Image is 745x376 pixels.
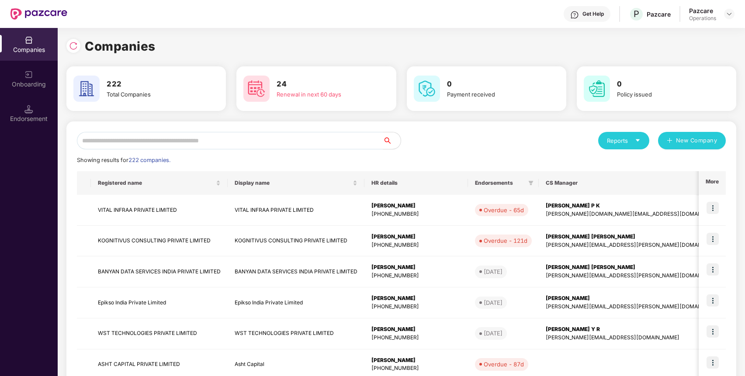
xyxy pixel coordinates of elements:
div: [PHONE_NUMBER] [371,303,461,311]
span: Display name [235,179,351,186]
div: Policy issued [617,90,712,99]
div: [PERSON_NAME] [371,325,461,334]
h3: 222 [107,79,201,90]
div: [PHONE_NUMBER] [371,210,461,218]
div: [PHONE_NUMBER] [371,241,461,249]
span: New Company [676,136,717,145]
th: More [699,171,726,195]
img: svg+xml;base64,PHN2ZyB4bWxucz0iaHR0cDovL3d3dy53My5vcmcvMjAwMC9zdmciIHdpZHRoPSI2MCIgaGVpZ2h0PSI2MC... [414,76,440,102]
div: [DATE] [484,329,502,338]
span: Showing results for [77,157,170,163]
div: [PERSON_NAME] [371,356,461,365]
td: WST TECHNOLOGIES PRIVATE LIMITED [228,318,364,349]
img: New Pazcare Logo [10,8,67,20]
h3: 0 [617,79,712,90]
img: svg+xml;base64,PHN2ZyBpZD0iSGVscC0zMngzMiIgeG1sbnM9Imh0dHA6Ly93d3cudzMub3JnLzIwMDAvc3ZnIiB3aWR0aD... [570,10,579,19]
button: plusNew Company [658,132,726,149]
img: icon [707,263,719,276]
div: Renewal in next 60 days [277,90,371,99]
div: Total Companies [107,90,201,99]
div: [DATE] [484,298,502,307]
div: [PERSON_NAME] [371,202,461,210]
div: Overdue - 65d [484,206,524,214]
div: [PERSON_NAME][EMAIL_ADDRESS][PERSON_NAME][DOMAIN_NAME] [546,303,723,311]
img: svg+xml;base64,PHN2ZyBpZD0iUmVsb2FkLTMyeDMyIiB4bWxucz0iaHR0cDovL3d3dy53My5vcmcvMjAwMC9zdmciIHdpZH... [69,41,78,50]
span: P [634,9,639,19]
td: VITAL INFRAA PRIVATE LIMITED [91,195,228,226]
th: Display name [228,171,364,195]
img: icon [707,202,719,214]
span: plus [667,138,672,145]
td: BANYAN DATA SERVICES INDIA PRIVATE LIMITED [228,256,364,287]
span: Registered name [98,179,214,186]
div: Overdue - 87d [484,360,524,369]
td: KOGNITIVUS CONSULTING PRIVATE LIMITED [228,226,364,257]
div: Get Help [582,10,604,17]
div: Payment received [447,90,542,99]
td: WST TECHNOLOGIES PRIVATE LIMITED [91,318,228,349]
div: [PERSON_NAME] [PERSON_NAME] [546,263,723,272]
div: Pazcare [647,10,671,18]
img: svg+xml;base64,PHN2ZyBpZD0iRHJvcGRvd24tMzJ4MzIiIHhtbG5zPSJodHRwOi8vd3d3LnczLm9yZy8yMDAwL3N2ZyIgd2... [726,10,733,17]
td: KOGNITIVUS CONSULTING PRIVATE LIMITED [91,226,228,257]
img: svg+xml;base64,PHN2ZyB4bWxucz0iaHR0cDovL3d3dy53My5vcmcvMjAwMC9zdmciIHdpZHRoPSI2MCIgaGVpZ2h0PSI2MC... [73,76,100,102]
td: BANYAN DATA SERVICES INDIA PRIVATE LIMITED [91,256,228,287]
img: icon [707,233,719,245]
span: Endorsements [475,179,525,186]
span: 222 companies. [128,157,170,163]
div: [PERSON_NAME][DOMAIN_NAME][EMAIL_ADDRESS][DOMAIN_NAME] [546,210,723,218]
button: search [383,132,401,149]
div: [PERSON_NAME] [371,294,461,303]
div: Overdue - 121d [484,236,527,245]
div: Pazcare [689,7,716,15]
span: search [383,137,401,144]
div: Reports [607,136,641,145]
img: icon [707,294,719,307]
img: svg+xml;base64,PHN2ZyB4bWxucz0iaHR0cDovL3d3dy53My5vcmcvMjAwMC9zdmciIHdpZHRoPSI2MCIgaGVpZ2h0PSI2MC... [243,76,270,102]
div: [PERSON_NAME] [PERSON_NAME] [546,233,723,241]
th: HR details [364,171,468,195]
div: [PERSON_NAME] [546,294,723,303]
span: caret-down [635,138,641,143]
span: filter [528,180,534,186]
div: [PERSON_NAME] P K [546,202,723,210]
td: Epikso India Private Limited [228,287,364,318]
h1: Companies [85,37,156,56]
img: icon [707,356,719,369]
h3: 24 [277,79,371,90]
div: [PERSON_NAME][EMAIL_ADDRESS][PERSON_NAME][DOMAIN_NAME] [546,272,723,280]
h3: 0 [447,79,542,90]
img: svg+xml;base64,PHN2ZyB3aWR0aD0iMjAiIGhlaWdodD0iMjAiIHZpZXdCb3g9IjAgMCAyMCAyMCIgZmlsbD0ibm9uZSIgeG... [24,70,33,79]
div: [PERSON_NAME][EMAIL_ADDRESS][PERSON_NAME][DOMAIN_NAME] [546,241,723,249]
div: [PERSON_NAME][EMAIL_ADDRESS][DOMAIN_NAME] [546,334,723,342]
div: [DATE] [484,267,502,276]
img: svg+xml;base64,PHN2ZyBpZD0iQ29tcGFuaWVzIiB4bWxucz0iaHR0cDovL3d3dy53My5vcmcvMjAwMC9zdmciIHdpZHRoPS... [24,36,33,45]
div: [PHONE_NUMBER] [371,364,461,373]
td: Epikso India Private Limited [91,287,228,318]
div: [PHONE_NUMBER] [371,272,461,280]
div: Operations [689,15,716,22]
th: Registered name [91,171,228,195]
div: [PERSON_NAME] [371,233,461,241]
span: CS Manager [546,179,716,186]
img: svg+xml;base64,PHN2ZyB4bWxucz0iaHR0cDovL3d3dy53My5vcmcvMjAwMC9zdmciIHdpZHRoPSI2MCIgaGVpZ2h0PSI2MC... [584,76,610,102]
td: VITAL INFRAA PRIVATE LIMITED [228,195,364,226]
div: [PHONE_NUMBER] [371,334,461,342]
div: [PERSON_NAME] Y R [546,325,723,334]
img: svg+xml;base64,PHN2ZyB3aWR0aD0iMTQuNSIgaGVpZ2h0PSIxNC41IiB2aWV3Qm94PSIwIDAgMTYgMTYiIGZpbGw9Im5vbm... [24,105,33,114]
span: filter [527,178,535,188]
img: icon [707,325,719,338]
div: [PERSON_NAME] [371,263,461,272]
